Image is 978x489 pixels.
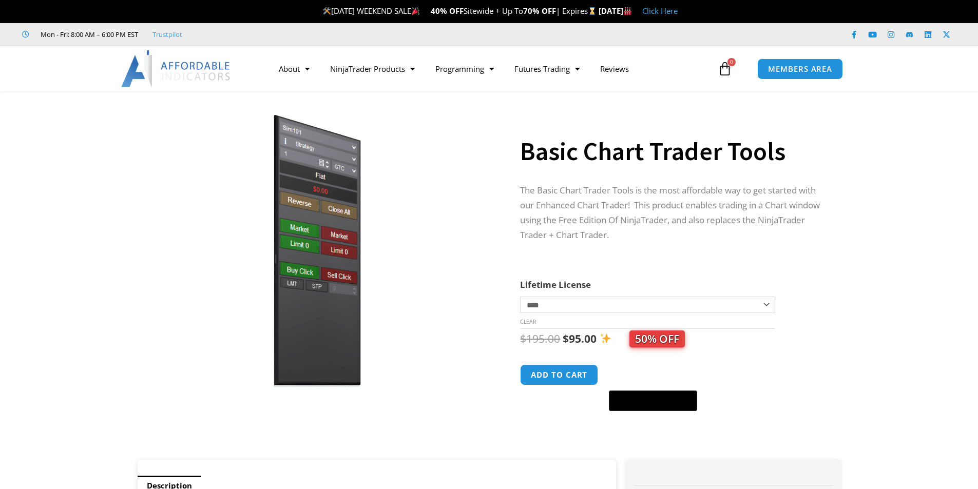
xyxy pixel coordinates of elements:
iframe: Secure express checkout frame [607,363,699,387]
span: 0 [727,58,736,66]
button: Add to cart [520,364,598,385]
span: $ [563,331,569,346]
img: ⌛ [588,7,596,15]
a: Futures Trading [504,57,590,81]
span: [DATE] WEEKEND SALE Sitewide + Up To | Expires [322,6,598,16]
img: 🛠️ [323,7,331,15]
button: Buy with GPay [609,390,697,411]
bdi: 195.00 [520,331,560,346]
span: $ [520,331,526,346]
label: Lifetime License [520,279,591,290]
img: BasicTools [152,109,482,393]
img: ✨ [600,333,611,344]
img: 🎉 [412,7,419,15]
nav: Menu [269,57,715,81]
iframe: PayPal Message 1 [520,417,820,426]
a: Programming [425,57,504,81]
a: Clear options [520,318,536,325]
strong: [DATE] [599,6,632,16]
span: 50% OFF [629,330,685,347]
a: NinjaTrader Products [320,57,425,81]
a: 0 [702,54,747,84]
a: Click Here [642,6,678,16]
p: The Basic Chart Trader Tools is the most affordable way to get started with our Enhanced Chart Tr... [520,183,820,243]
strong: 70% OFF [523,6,556,16]
span: MEMBERS AREA [768,65,832,73]
bdi: 95.00 [563,331,597,346]
h1: Basic Chart Trader Tools [520,133,820,169]
span: Mon - Fri: 8:00 AM – 6:00 PM EST [38,28,138,41]
a: About [269,57,320,81]
a: MEMBERS AREA [757,58,843,80]
a: Trustpilot [152,28,182,41]
a: Reviews [590,57,639,81]
strong: 40% OFF [431,6,464,16]
img: LogoAI | Affordable Indicators – NinjaTrader [121,50,232,87]
img: 🏭 [624,7,631,15]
